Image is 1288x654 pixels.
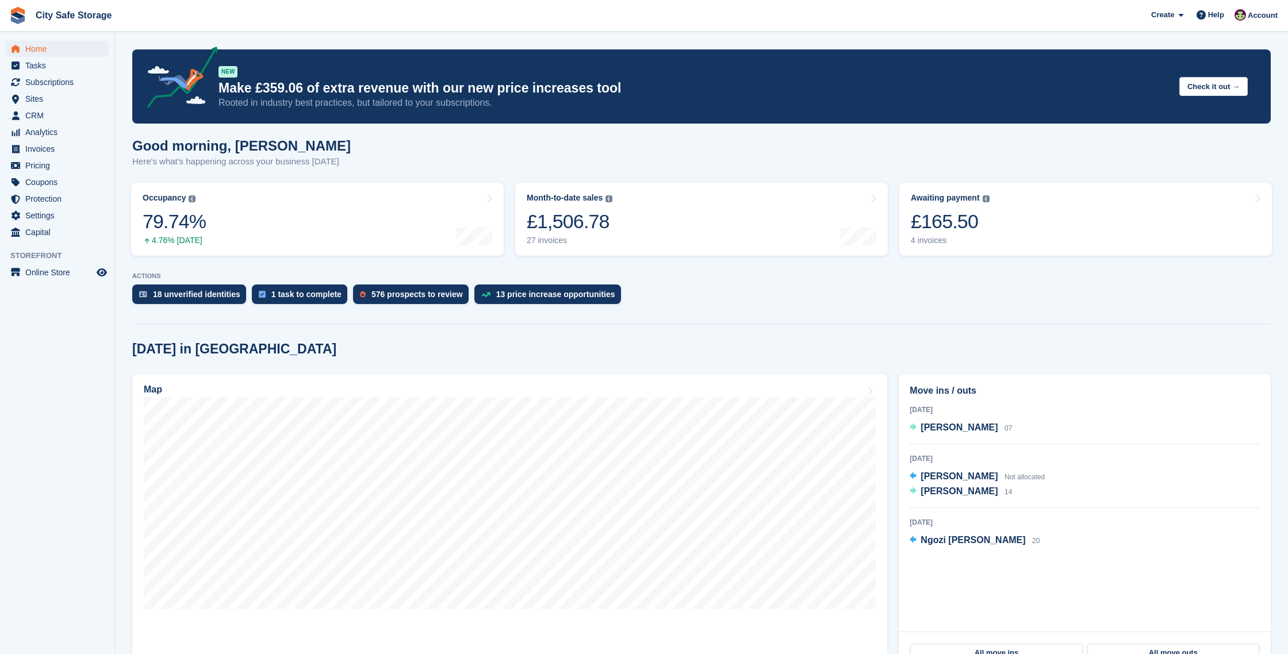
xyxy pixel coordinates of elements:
[527,236,612,245] div: 27 invoices
[143,236,206,245] div: 4.76% [DATE]
[6,57,109,74] a: menu
[271,290,342,299] div: 1 task to complete
[496,290,615,299] div: 13 price increase opportunities
[910,384,1260,398] h2: Move ins / outs
[6,41,109,57] a: menu
[252,284,353,310] a: 1 task to complete
[25,107,94,124] span: CRM
[25,264,94,280] span: Online Store
[25,207,94,224] span: Settings
[143,193,186,203] div: Occupancy
[921,422,998,432] span: [PERSON_NAME]
[481,292,490,297] img: price_increase_opportunities-93ffe204e8149a01c8c9dc8f82e8f89637d9d84a8eef4429ea346261dce0b2c0.svg
[6,224,109,240] a: menu
[218,66,237,78] div: NEW
[6,141,109,157] a: menu
[25,124,94,140] span: Analytics
[139,291,147,298] img: verify_identity-adf6edd0f0f0b5bbfe63781bf79b02c33cf7c696d77639b501bdc392416b5a36.svg
[921,471,998,481] span: [PERSON_NAME]
[6,107,109,124] a: menu
[6,174,109,190] a: menu
[910,405,1260,415] div: [DATE]
[143,210,206,233] div: 79.74%
[899,183,1272,256] a: Awaiting payment £165.50 4 invoices
[1032,537,1040,545] span: 20
[6,264,109,280] a: menu
[6,91,109,107] a: menu
[95,266,109,279] a: Preview store
[605,195,612,202] img: icon-info-grey-7440780725fd019a000dd9b08b2336e03edf1995a4989e88bcd33f0948082b44.svg
[911,236,990,245] div: 4 invoices
[353,284,474,310] a: 576 prospects to review
[6,157,109,174] a: menu
[1005,424,1012,432] span: 07
[910,533,1040,548] a: Ngozi [PERSON_NAME] 20
[921,535,1025,545] span: Ngozi [PERSON_NAME]
[25,91,94,107] span: Sites
[189,195,195,202] img: icon-info-grey-7440780725fd019a000dd9b08b2336e03edf1995a4989e88bcd33f0948082b44.svg
[515,183,888,256] a: Month-to-date sales £1,506.78 27 invoices
[137,47,218,112] img: price-adjustments-announcement-icon-8257ccfd72463d97f412b2fc003d46551f7dbcb40ab6d574587a9cd5c0d94...
[25,74,94,90] span: Subscriptions
[371,290,463,299] div: 576 prospects to review
[910,470,1045,484] a: [PERSON_NAME] Not allocated
[1248,10,1278,21] span: Account
[25,224,94,240] span: Capital
[259,291,266,298] img: task-75834270c22a3079a89374b754ae025e5fb1db73e45f91037f5363f120a921f8.svg
[25,41,94,57] span: Home
[25,57,94,74] span: Tasks
[1151,9,1174,21] span: Create
[910,517,1260,528] div: [DATE]
[911,193,980,203] div: Awaiting payment
[31,6,116,25] a: City Safe Storage
[527,210,612,233] div: £1,506.78
[25,141,94,157] span: Invoices
[911,210,990,233] div: £165.50
[6,191,109,207] a: menu
[921,486,998,496] span: [PERSON_NAME]
[25,191,94,207] span: Protection
[1005,488,1012,496] span: 14
[218,80,1170,97] p: Make £359.06 of extra revenue with our new price increases tool
[132,284,252,310] a: 18 unverified identities
[360,291,366,298] img: prospect-51fa495bee0391a8d652442698ab0144808aea92771e9ea1ae160a38d050c398.svg
[131,183,504,256] a: Occupancy 79.74% 4.76% [DATE]
[527,193,603,203] div: Month-to-date sales
[132,138,351,153] h1: Good morning, [PERSON_NAME]
[1208,9,1224,21] span: Help
[9,7,26,24] img: stora-icon-8386f47178a22dfd0bd8f6a31ec36ba5ce8667c1dd55bd0f319d3a0aa187defe.svg
[25,157,94,174] span: Pricing
[1005,473,1045,481] span: Not allocated
[910,453,1260,464] div: [DATE]
[983,195,990,202] img: icon-info-grey-7440780725fd019a000dd9b08b2336e03edf1995a4989e88bcd33f0948082b44.svg
[153,290,240,299] div: 18 unverified identities
[1235,9,1246,21] img: Richie Miller
[910,421,1012,436] a: [PERSON_NAME] 07
[910,484,1012,499] a: [PERSON_NAME] 14
[218,97,1170,109] p: Rooted in industry best practices, but tailored to your subscriptions.
[6,74,109,90] a: menu
[474,284,627,310] a: 13 price increase opportunities
[1179,77,1248,96] button: Check it out →
[132,272,1271,280] p: ACTIONS
[6,207,109,224] a: menu
[144,384,162,395] h2: Map
[132,155,351,168] p: Here's what's happening across your business [DATE]
[25,174,94,190] span: Coupons
[10,250,114,261] span: Storefront
[6,124,109,140] a: menu
[132,341,336,357] h2: [DATE] in [GEOGRAPHIC_DATA]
